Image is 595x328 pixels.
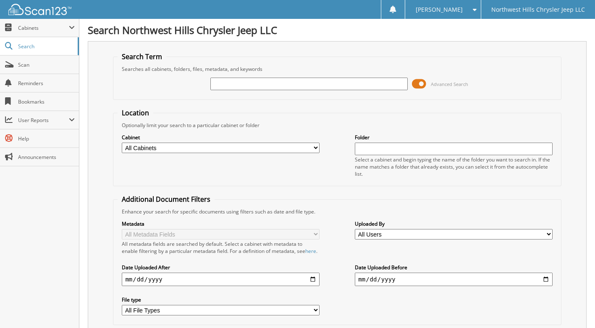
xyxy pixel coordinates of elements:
[18,98,75,105] span: Bookmarks
[122,296,319,303] label: File type
[118,52,166,61] legend: Search Term
[553,288,595,328] iframe: Chat Widget
[18,80,75,87] span: Reminders
[305,247,316,255] a: here
[18,154,75,161] span: Announcements
[118,108,153,117] legend: Location
[88,23,587,37] h1: Search Northwest Hills Chrysler Jeep LLC
[18,24,69,31] span: Cabinets
[18,117,69,124] span: User Reports
[122,220,319,227] label: Metadata
[355,273,552,286] input: end
[8,4,71,15] img: scan123-logo-white.svg
[122,134,319,141] label: Cabinet
[355,220,552,227] label: Uploaded By
[18,43,73,50] span: Search
[122,273,319,286] input: start
[18,135,75,142] span: Help
[491,7,585,12] span: Northwest Hills Chrysler Jeep LLC
[355,134,552,141] label: Folder
[118,65,556,73] div: Searches all cabinets, folders, files, metadata, and keywords
[431,81,468,87] span: Advanced Search
[355,156,552,177] div: Select a cabinet and begin typing the name of the folder you want to search in. If the name match...
[118,208,556,215] div: Enhance your search for specific documents using filters such as date and file type.
[122,264,319,271] label: Date Uploaded After
[416,7,463,12] span: [PERSON_NAME]
[355,264,552,271] label: Date Uploaded Before
[118,195,215,204] legend: Additional Document Filters
[118,122,556,129] div: Optionally limit your search to a particular cabinet or folder
[122,240,319,255] div: All metadata fields are searched by default. Select a cabinet with metadata to enable filtering b...
[18,61,75,68] span: Scan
